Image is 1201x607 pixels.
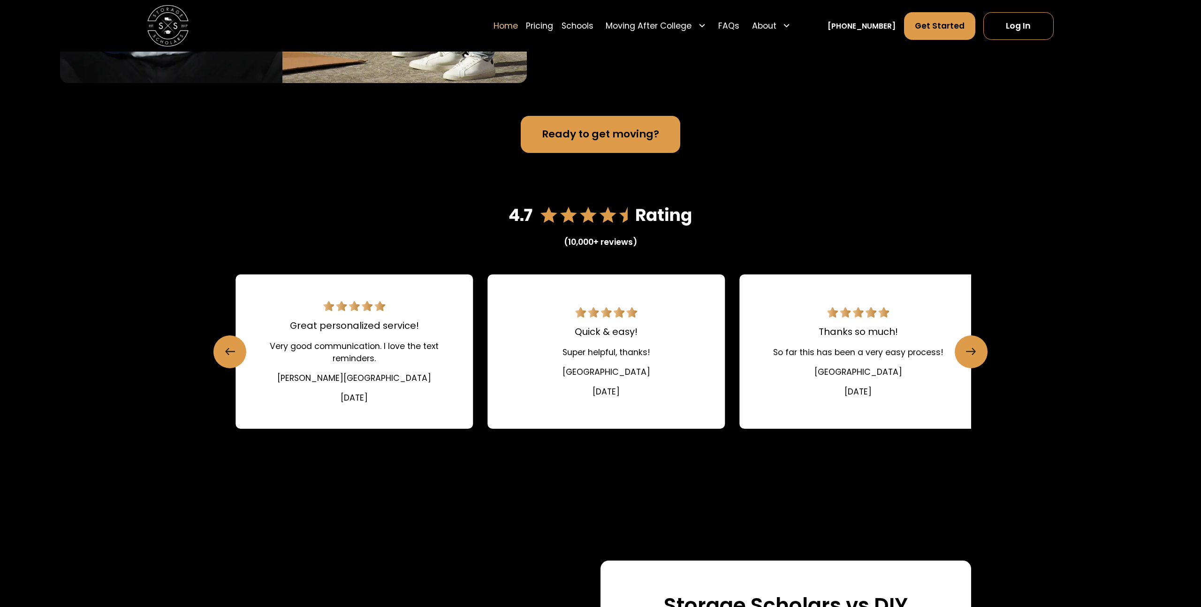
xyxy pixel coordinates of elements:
[606,20,692,32] div: Moving After College
[575,325,638,339] div: Quick & easy!
[521,116,680,153] a: Ready to get moving?
[602,11,710,40] div: Moving After College
[562,11,593,40] a: Schools
[814,366,902,378] div: [GEOGRAPHIC_DATA]
[236,274,473,429] a: 5 star review.Great personalized service!Very good communication. I love the text reminders.[PERS...
[773,346,943,358] div: So far this has been a very easy process!
[487,274,725,429] a: 5 star review.Quick & easy!Super helpful, thanks![GEOGRAPHIC_DATA][DATE]
[290,319,419,333] div: Great personalized service!
[562,346,650,358] div: Super helpful, thanks!
[740,274,977,429] a: 5 star review.Thanks so much!So far this has been a very easy process![GEOGRAPHIC_DATA][DATE]
[147,5,189,46] img: Storage Scholars main logo
[542,127,659,142] div: Ready to get moving?
[593,386,620,398] div: [DATE]
[509,202,692,228] img: 4.7 star rating on Google reviews.
[260,340,448,365] div: Very good communication. I love the text reminders.
[844,386,872,398] div: [DATE]
[277,372,431,384] div: [PERSON_NAME][GEOGRAPHIC_DATA]
[526,11,553,40] a: Pricing
[983,12,1053,39] a: Log In
[323,301,385,311] img: 5 star review.
[819,325,898,339] div: Thanks so much!
[752,20,776,32] div: About
[955,335,988,368] a: Next slide
[213,335,246,368] a: Previous slide
[487,274,725,429] div: 15 / 22
[564,236,637,248] div: (10,000+ reviews)
[718,11,739,40] a: FAQs
[562,366,650,378] div: [GEOGRAPHIC_DATA]
[828,20,896,31] a: [PHONE_NUMBER]
[341,392,368,404] div: [DATE]
[494,11,518,40] a: Home
[575,307,637,318] img: 5 star review.
[904,12,975,39] a: Get Started
[828,307,889,318] img: 5 star review.
[748,11,795,40] div: About
[236,274,473,429] div: 14 / 22
[740,274,977,429] div: 16 / 22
